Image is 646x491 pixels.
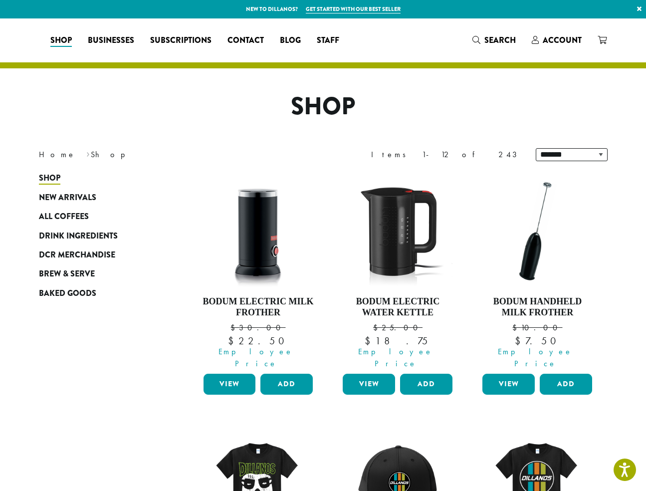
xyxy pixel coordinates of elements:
a: Drink Ingredients [39,226,159,245]
span: Subscriptions [150,34,212,47]
bdi: 25.00 [373,322,423,333]
a: View [482,374,535,395]
span: Drink Ingredients [39,230,118,243]
a: Get started with our best seller [306,5,401,13]
button: Add [400,374,452,395]
bdi: 10.00 [512,322,562,333]
span: › [86,145,90,161]
span: Staff [317,34,339,47]
span: Brew & Serve [39,268,95,280]
button: Add [540,374,592,395]
img: DP3927.01-002.png [480,174,595,288]
h4: Bodum Electric Water Kettle [340,296,455,318]
span: $ [512,322,521,333]
span: Shop [39,172,60,185]
span: $ [230,322,239,333]
span: Employee Price [476,346,595,370]
span: $ [365,334,375,347]
a: New Arrivals [39,188,159,207]
span: Employee Price [336,346,455,370]
span: $ [373,322,382,333]
span: All Coffees [39,211,89,223]
button: Add [260,374,313,395]
a: Bodum Handheld Milk Frother $10.00 Employee Price [480,174,595,370]
span: $ [228,334,238,347]
h4: Bodum Handheld Milk Frother [480,296,595,318]
bdi: 18.75 [365,334,431,347]
a: Baked Goods [39,284,159,303]
h1: Shop [31,92,615,121]
nav: Breadcrumb [39,149,308,161]
bdi: 22.50 [228,334,288,347]
a: Brew & Serve [39,264,159,283]
img: DP3955.01.png [340,174,455,288]
a: All Coffees [39,207,159,226]
span: DCR Merchandise [39,249,115,261]
a: View [204,374,256,395]
img: DP3954.01-002.png [201,174,315,288]
span: Shop [50,34,72,47]
span: Baked Goods [39,287,96,300]
a: Search [464,32,524,48]
a: Shop [39,169,159,188]
a: Staff [309,32,347,48]
a: Home [39,149,76,160]
span: Blog [280,34,301,47]
a: Bodum Electric Water Kettle $25.00 Employee Price [340,174,455,370]
a: View [343,374,395,395]
a: Bodum Electric Milk Frother $30.00 Employee Price [201,174,316,370]
bdi: 30.00 [230,322,285,333]
span: Employee Price [197,346,316,370]
bdi: 7.50 [515,334,560,347]
a: DCR Merchandise [39,245,159,264]
a: Shop [42,32,80,48]
div: Items 1-12 of 243 [371,149,521,161]
span: Search [484,34,516,46]
span: Contact [227,34,264,47]
span: Businesses [88,34,134,47]
span: New Arrivals [39,192,96,204]
span: $ [515,334,525,347]
h4: Bodum Electric Milk Frother [201,296,316,318]
span: Account [543,34,582,46]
